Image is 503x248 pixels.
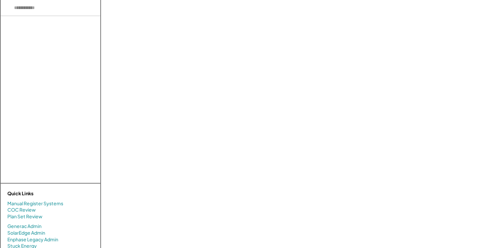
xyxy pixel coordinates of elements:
a: Plan Set Review [7,213,42,220]
div: Quick Links [7,190,74,197]
a: Generac Admin [7,223,41,230]
a: Manual Register Systems [7,200,63,207]
a: Enphase Legacy Admin [7,236,58,243]
a: COC Review [7,207,36,213]
a: SolarEdge Admin [7,230,45,236]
